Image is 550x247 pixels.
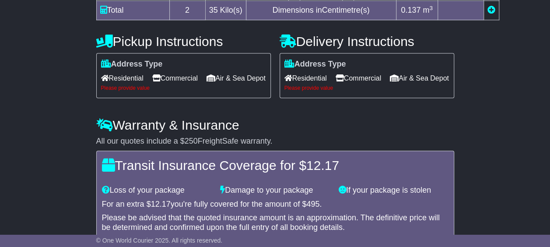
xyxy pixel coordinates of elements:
[96,1,169,20] td: Total
[96,137,454,146] div: All our quotes include a $ FreightSafe warranty.
[423,6,433,14] span: m
[401,6,420,14] span: 0.137
[151,200,171,208] span: 12.17
[334,186,453,195] div: If your package is stolen
[102,200,448,209] div: For an extra $ you're fully covered for the amount of $ .
[284,71,327,85] span: Residential
[101,60,163,69] label: Address Type
[102,213,448,232] div: Please be advised that the quoted insurance amount is an approximation. The definitive price will...
[390,71,449,85] span: Air & Sea Depot
[284,85,449,91] div: Please provide value
[152,71,198,85] span: Commercial
[205,1,246,20] td: Kilo(s)
[306,158,339,173] span: 12.17
[102,158,448,173] h4: Transit Insurance Coverage for $
[98,186,216,195] div: Loss of your package
[429,5,433,11] sup: 3
[169,1,205,20] td: 2
[306,200,319,208] span: 495
[96,118,454,132] h4: Warranty & Insurance
[284,60,346,69] label: Address Type
[246,1,396,20] td: Dimensions in Centimetre(s)
[101,85,266,91] div: Please provide value
[185,137,198,145] span: 250
[216,186,334,195] div: Damage to your package
[96,237,223,244] span: © One World Courier 2025. All rights reserved.
[207,71,266,85] span: Air & Sea Depot
[280,34,454,49] h4: Delivery Instructions
[209,6,218,14] span: 35
[336,71,381,85] span: Commercial
[487,6,495,14] a: Add new item
[96,34,271,49] h4: Pickup Instructions
[101,71,144,85] span: Residential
